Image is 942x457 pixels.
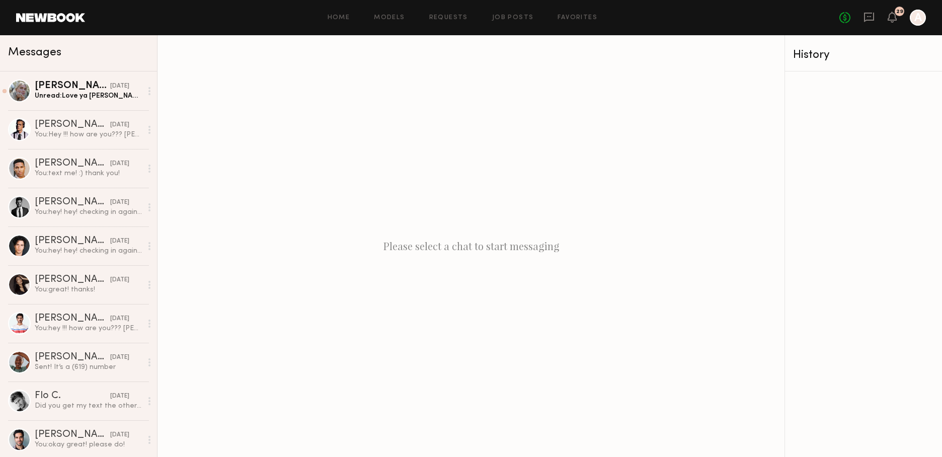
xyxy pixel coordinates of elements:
a: Favorites [558,15,597,21]
div: [PERSON_NAME] [35,314,110,324]
a: Models [374,15,405,21]
div: [DATE] [110,392,129,401]
div: [DATE] [110,314,129,324]
div: 29 [896,9,903,15]
a: A [910,10,926,26]
div: You: great! thanks! [35,285,142,294]
div: Flo C. [35,391,110,401]
div: You: hey! hey! checking in again- shoot would be next week- looking for [MEDICAL_DATA]- caz it is... [35,207,142,217]
a: Home [328,15,350,21]
div: [DATE] [110,159,129,169]
div: [PERSON_NAME] [35,352,110,362]
div: [DATE] [110,430,129,440]
div: [DATE] [110,82,129,91]
div: [PERSON_NAME] [35,120,110,130]
div: [DATE] [110,120,129,130]
div: [PERSON_NAME] [35,159,110,169]
div: [PERSON_NAME] [35,236,110,246]
a: Job Posts [492,15,534,21]
div: Sent! It’s a (619) number [35,362,142,372]
div: [PERSON_NAME] [35,275,110,285]
span: Messages [8,47,61,58]
div: [PERSON_NAME] [35,430,110,440]
div: [DATE] [110,353,129,362]
div: You: okay great! please do! [35,440,142,449]
div: [DATE] [110,237,129,246]
div: History [793,49,934,61]
div: You: text me! :) thank you! [35,169,142,178]
a: Requests [429,15,468,21]
div: Please select a chat to start messaging [158,35,784,457]
div: You: Hey !!! how are you??? [PERSON_NAME] here- looking for a guy for a skincare shoot. text me a... [35,130,142,139]
div: [PERSON_NAME] [35,197,110,207]
div: [PERSON_NAME] [35,81,110,91]
div: [DATE] [110,275,129,285]
div: Did you get my text the other day? [35,401,142,411]
div: You: hey! hey! checking in again- shoot would be next week- looking for [MEDICAL_DATA]- caz it is... [35,246,142,256]
div: Unread: Love ya [PERSON_NAME]!!!!!!! [35,91,142,101]
div: You: hey !!! how are you??? [PERSON_NAME] here- looking for a guys and girls with [MEDICAL_DATA](... [35,324,142,333]
div: [DATE] [110,198,129,207]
